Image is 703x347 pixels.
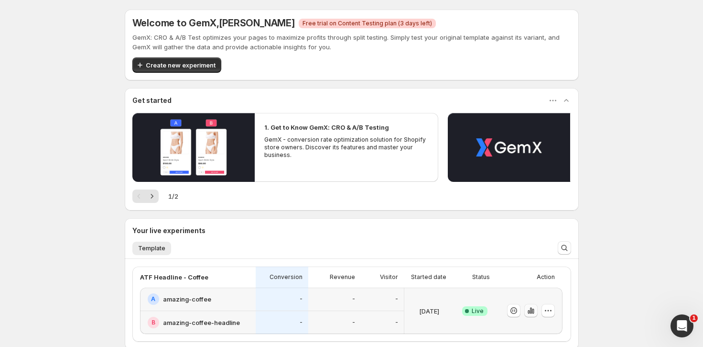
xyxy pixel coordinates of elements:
[472,273,490,281] p: Status
[270,273,303,281] p: Conversion
[132,33,571,52] p: GemX: CRO & A/B Test optimizes your pages to maximize profits through split testing. Simply test ...
[395,295,398,303] p: -
[537,273,555,281] p: Action
[395,319,398,326] p: -
[419,306,439,316] p: [DATE]
[132,113,255,182] button: Play video
[163,294,211,304] h2: amazing-coffee
[132,17,295,29] h5: Welcome to GemX
[145,190,159,203] button: Next
[151,319,155,326] h2: B
[132,190,159,203] nav: Pagination
[352,295,355,303] p: -
[558,241,571,255] button: Search and filter results
[140,272,208,282] p: ATF Headline - Coffee
[264,123,389,132] h2: 1. Get to Know GemX: CRO & A/B Testing
[163,318,240,327] h2: amazing-coffee-headline
[300,295,303,303] p: -
[132,96,172,105] h3: Get started
[146,60,216,70] span: Create new experiment
[132,226,205,235] h3: Your live experiments
[216,17,295,29] span: , [PERSON_NAME]
[151,295,155,303] h2: A
[448,113,570,182] button: Play video
[472,307,484,315] span: Live
[330,273,355,281] p: Revenue
[303,20,432,27] span: Free trial on Content Testing plan (3 days left)
[138,245,165,252] span: Template
[411,273,446,281] p: Started date
[380,273,398,281] p: Visitor
[671,314,693,337] iframe: Intercom live chat
[168,191,178,201] span: 1 / 2
[132,57,221,73] button: Create new experiment
[352,319,355,326] p: -
[300,319,303,326] p: -
[264,136,429,159] p: GemX - conversion rate optimization solution for Shopify store owners. Discover its features and ...
[690,314,698,322] span: 1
